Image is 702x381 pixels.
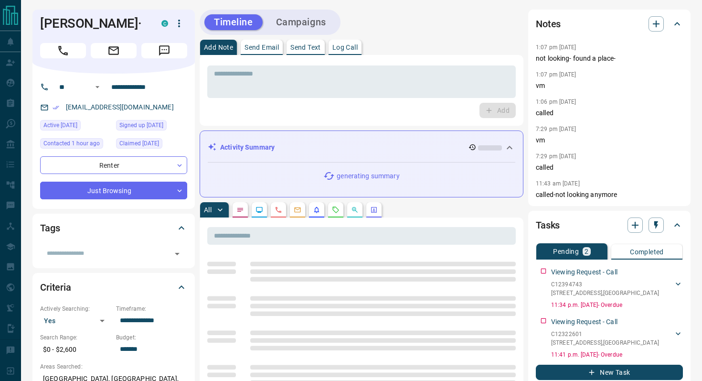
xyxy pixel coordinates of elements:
div: Sun Sep 14 2025 [40,120,111,133]
svg: Opportunities [351,206,359,214]
p: 2 [585,248,588,255]
span: Call [40,43,86,58]
p: 1:07 pm [DATE] [536,71,576,78]
p: vm [536,135,683,145]
p: 7:29 pm [DATE] [536,126,576,132]
p: Send Text [290,44,321,51]
button: Timeline [204,14,263,30]
p: called-not looking anymore [536,190,683,200]
p: [STREET_ADDRESS] , [GEOGRAPHIC_DATA] [551,338,659,347]
p: C12394743 [551,280,659,289]
h2: Criteria [40,280,71,295]
h2: Tasks [536,218,560,233]
button: Open [170,247,184,261]
svg: Lead Browsing Activity [255,206,263,214]
div: Mon Sep 15 2025 [40,138,111,152]
p: Viewing Request - Call [551,317,617,327]
p: 1:06 pm [DATE] [536,98,576,105]
div: Notes [536,12,683,35]
p: 11:43 am [DATE] [536,180,580,187]
p: called [536,163,683,173]
div: Sat Oct 16 2021 [116,138,187,152]
div: Tasks [536,214,683,237]
p: Log Call [332,44,358,51]
p: Send Email [245,44,279,51]
svg: Requests [332,206,340,214]
div: Tue Oct 12 2021 [116,120,187,133]
p: Activity Summary [220,142,275,152]
p: $0 - $2,600 [40,342,111,358]
div: Activity Summary [208,139,515,156]
div: Yes [40,313,111,328]
span: Active [DATE] [43,120,77,130]
p: Budget: [116,333,187,342]
p: vm [536,81,683,91]
button: Open [92,81,103,93]
h2: Notes [536,16,561,32]
svg: Listing Alerts [313,206,320,214]
div: Renter [40,156,187,174]
div: condos.ca [161,20,168,27]
h1: [PERSON_NAME]· [40,16,147,31]
div: Tags [40,217,187,239]
span: Claimed [DATE] [119,139,159,148]
div: C12322601[STREET_ADDRESS],[GEOGRAPHIC_DATA] [551,328,683,349]
span: Message [141,43,187,58]
a: [EMAIL_ADDRESS][DOMAIN_NAME] [66,103,174,111]
p: Add Note [204,44,233,51]
div: Just Browsing [40,182,187,199]
p: 11:41 p.m. [DATE] - Overdue [551,350,683,359]
p: Pending [553,248,579,255]
span: Email [91,43,137,58]
p: Timeframe: [116,305,187,313]
p: Completed [630,249,664,255]
p: [STREET_ADDRESS] , [GEOGRAPHIC_DATA] [551,289,659,297]
p: All [204,207,212,213]
svg: Agent Actions [370,206,378,214]
p: Viewing Request - Call [551,267,617,277]
p: generating summary [337,171,399,181]
svg: Notes [236,206,244,214]
svg: Calls [275,206,282,214]
button: New Task [536,365,683,380]
p: Areas Searched: [40,362,187,371]
p: 7:29 pm [DATE] [536,153,576,160]
button: Campaigns [266,14,336,30]
p: 1:07 pm [DATE] [536,44,576,51]
span: Contacted 1 hour ago [43,139,100,148]
svg: Emails [294,206,301,214]
span: Signed up [DATE] [119,120,163,130]
div: Criteria [40,276,187,299]
h2: Tags [40,220,60,236]
p: 11:34 p.m. [DATE] - Overdue [551,301,683,309]
p: Actively Searching: [40,305,111,313]
p: called [536,108,683,118]
svg: Email Verified [53,104,59,111]
p: C12322601 [551,330,659,338]
p: Search Range: [40,333,111,342]
div: C12394743[STREET_ADDRESS],[GEOGRAPHIC_DATA] [551,278,683,299]
p: not looking- found a place- [536,54,683,64]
